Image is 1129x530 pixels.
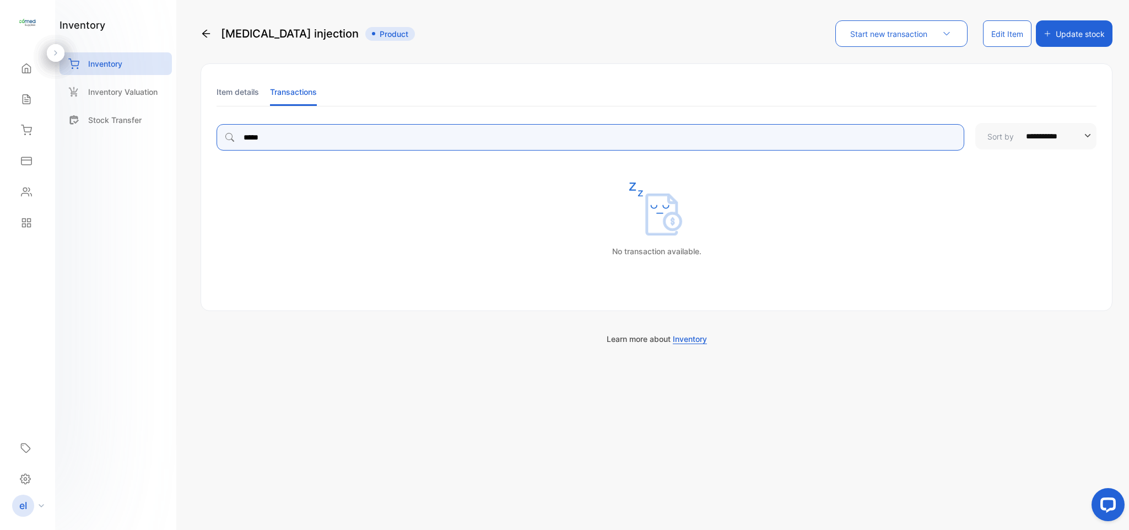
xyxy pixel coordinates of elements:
[629,181,684,237] img: empty state
[987,131,1014,142] p: Sort by
[60,81,172,103] a: Inventory Valuation
[201,333,1112,345] p: Learn more about
[201,20,415,47] div: [MEDICAL_DATA] injection
[19,499,27,513] p: el
[88,86,158,98] p: Inventory Valuation
[88,58,122,69] p: Inventory
[19,14,36,31] img: logo
[975,123,1096,149] button: Sort by
[612,245,701,257] p: No transaction available.
[365,27,415,41] span: Product
[1083,484,1129,530] iframe: LiveChat chat widget
[673,334,707,344] span: Inventory
[1036,20,1112,47] button: Update stock
[60,52,172,75] a: Inventory
[60,18,105,33] h1: inventory
[835,20,968,47] button: Start new transaction
[270,78,317,106] li: Transactions
[88,114,142,126] p: Stock Transfer
[983,20,1031,47] button: Edit Item
[60,109,172,131] a: Stock Transfer
[217,78,259,106] li: Item details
